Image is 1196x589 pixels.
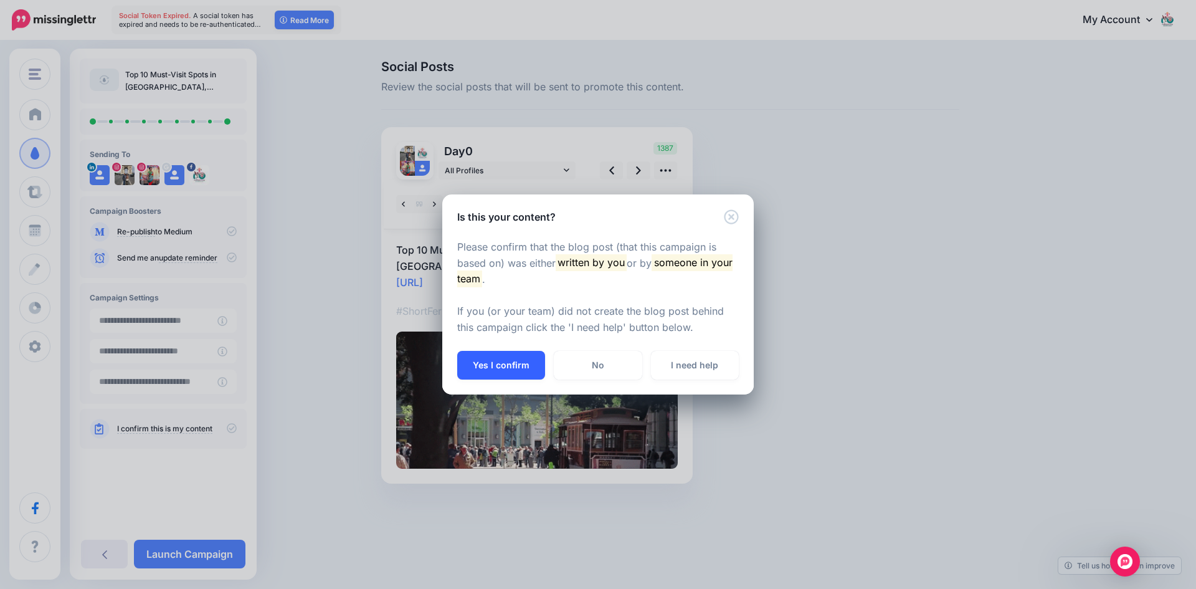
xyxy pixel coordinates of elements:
[457,254,733,287] mark: someone in your team
[1110,547,1140,577] div: Open Intercom Messenger
[556,254,627,271] mark: written by you
[457,351,545,380] button: Yes I confirm
[457,209,556,224] h5: Is this your content?
[457,239,739,337] p: Please confirm that the blog post (that this campaign is based on) was either or by . If you (or ...
[724,209,739,225] button: Close
[651,351,739,380] a: I need help
[554,351,642,380] a: No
